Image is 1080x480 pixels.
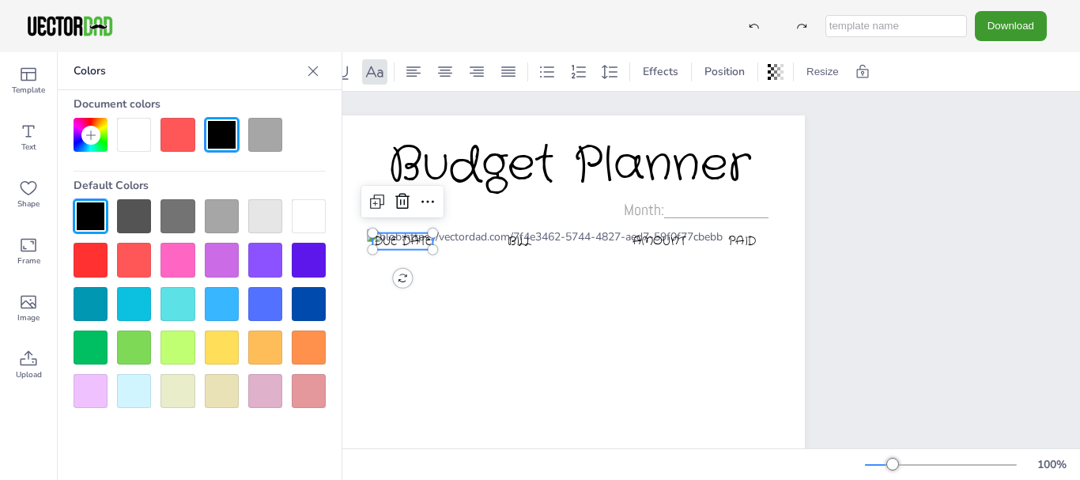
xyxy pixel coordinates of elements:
[388,133,751,199] span: Budget Planner
[74,52,300,90] p: Colors
[74,90,326,118] div: Document colors
[16,369,42,381] span: Upload
[25,14,115,38] img: VectorDad-1.png
[825,15,967,37] input: template name
[74,172,326,199] div: Default Colors
[701,64,748,79] span: Position
[21,141,36,153] span: Text
[975,11,1047,40] button: Download
[624,199,768,220] span: Month:____________
[640,64,682,79] span: Effects
[17,312,40,324] span: Image
[12,84,45,96] span: Template
[632,232,685,249] span: AMOUNT
[17,255,40,267] span: Frame
[727,232,756,249] span: PAID
[17,198,40,210] span: Shape
[373,232,432,249] span: Due Date
[507,232,531,249] span: BILL
[1033,457,1071,472] div: 100 %
[800,59,845,85] button: Resize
